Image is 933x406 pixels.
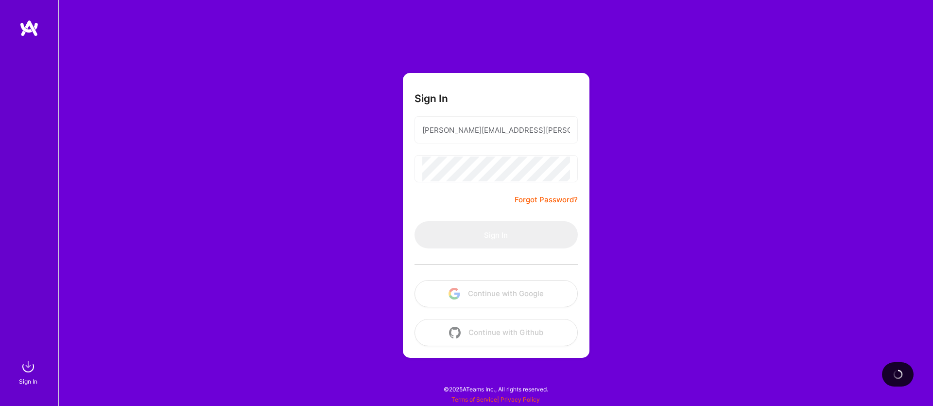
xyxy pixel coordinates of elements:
[449,288,460,300] img: icon
[415,221,578,248] button: Sign In
[891,368,904,381] img: loading
[422,118,570,142] input: Email...
[19,19,39,37] img: logo
[415,319,578,346] button: Continue with Github
[20,357,38,387] a: sign inSign In
[18,357,38,376] img: sign in
[58,377,933,401] div: © 2025 ATeams Inc., All rights reserved.
[415,280,578,307] button: Continue with Google
[449,327,461,338] img: icon
[415,92,448,105] h3: Sign In
[19,376,37,387] div: Sign In
[501,396,540,403] a: Privacy Policy
[451,396,540,403] span: |
[515,194,578,206] a: Forgot Password?
[451,396,497,403] a: Terms of Service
